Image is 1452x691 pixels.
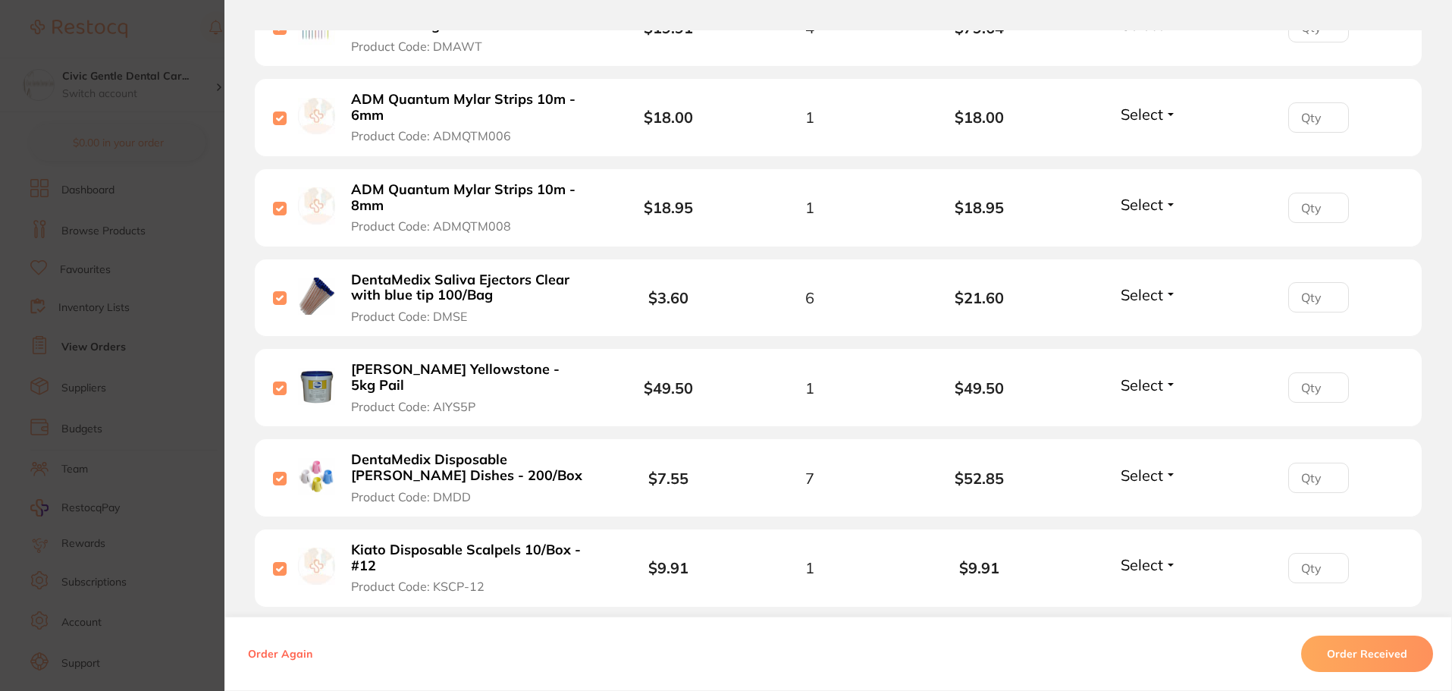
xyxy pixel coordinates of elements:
[347,272,590,325] button: DentaMedix Saliva Ejectors Clear with blue tip 100/Bag Product Code: DMSE
[351,2,585,33] b: DentaMedix Air/Water Syringe tips Asst 250/Bag
[895,470,1065,487] b: $52.85
[1288,553,1349,583] input: Qty
[1116,285,1181,304] button: Select
[648,469,688,488] b: $7.55
[298,98,335,135] img: ADM Quantum Mylar Strips 10m - 6mm
[351,362,585,393] b: [PERSON_NAME] Yellowstone - 5kg Pail
[1121,375,1163,394] span: Select
[1116,195,1181,214] button: Select
[895,108,1065,126] b: $18.00
[1288,372,1349,403] input: Qty
[351,182,585,213] b: ADM Quantum Mylar Strips 10m - 8mm
[351,490,471,504] span: Product Code: DMDD
[347,542,590,595] button: Kiato Disposable Scalpels 10/Box - #12 Product Code: KSCP-12
[1288,193,1349,223] input: Qty
[805,379,814,397] span: 1
[347,361,590,414] button: [PERSON_NAME] Yellowstone - 5kg Pail Product Code: AIYS5P
[351,92,585,123] b: ADM Quantum Mylar Strips 10m - 6mm
[1116,466,1181,485] button: Select
[648,558,688,577] b: $9.91
[351,309,467,323] span: Product Code: DMSE
[895,379,1065,397] b: $49.50
[1121,105,1163,124] span: Select
[1116,555,1181,574] button: Select
[895,19,1065,36] b: $79.64
[1121,466,1163,485] span: Select
[298,278,335,315] img: DentaMedix Saliva Ejectors Clear with blue tip 100/Bag
[351,452,585,483] b: DentaMedix Disposable [PERSON_NAME] Dishes - 200/Box
[347,91,590,144] button: ADM Quantum Mylar Strips 10m - 6mm Product Code: ADMQTM006
[895,199,1065,216] b: $18.95
[805,559,814,576] span: 1
[351,219,511,233] span: Product Code: ADMQTM008
[298,548,335,585] img: Kiato Disposable Scalpels 10/Box - #12
[298,368,335,405] img: Ainsworth Yellowstone - 5kg Pail
[805,289,814,306] span: 6
[243,647,317,661] button: Order Again
[1121,195,1163,214] span: Select
[1116,375,1181,394] button: Select
[351,542,585,573] b: Kiato Disposable Scalpels 10/Box - #12
[1288,102,1349,133] input: Qty
[805,108,814,126] span: 1
[805,199,814,216] span: 1
[805,470,814,487] span: 7
[644,108,693,127] b: $18.00
[351,39,482,53] span: Product Code: DMAWT
[644,378,693,397] b: $49.50
[1121,285,1163,304] span: Select
[805,19,814,36] span: 4
[351,579,485,593] span: Product Code: KSCP-12
[644,198,693,217] b: $18.95
[1116,105,1181,124] button: Select
[351,400,475,413] span: Product Code: AIYS5P
[347,451,590,504] button: DentaMedix Disposable [PERSON_NAME] Dishes - 200/Box Product Code: DMDD
[351,272,585,303] b: DentaMedix Saliva Ejectors Clear with blue tip 100/Bag
[298,458,335,495] img: DentaMedix Disposable Dappen Dishes - 200/Box
[347,181,590,234] button: ADM Quantum Mylar Strips 10m - 8mm Product Code: ADMQTM008
[298,187,335,225] img: ADM Quantum Mylar Strips 10m - 8mm
[1288,282,1349,313] input: Qty
[895,559,1065,576] b: $9.91
[351,129,511,143] span: Product Code: ADMQTM006
[1121,555,1163,574] span: Select
[895,289,1065,306] b: $21.60
[1288,463,1349,493] input: Qty
[1301,636,1433,672] button: Order Received
[648,288,688,307] b: $3.60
